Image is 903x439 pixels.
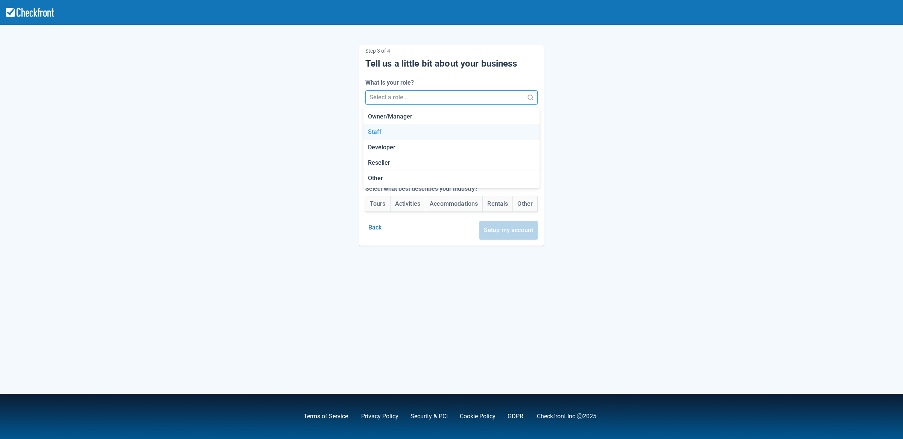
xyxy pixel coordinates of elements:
[361,413,398,420] a: Privacy Policy
[513,196,537,211] button: Other
[363,140,540,155] div: Developer
[363,109,540,125] div: Owner/Manager
[304,413,348,420] a: Terms of Service
[795,358,903,439] iframe: Chat Widget
[363,125,540,140] div: Staff
[365,78,417,87] label: What is your role?
[365,184,481,193] label: Select what best describes your industry?
[365,196,390,211] button: Tours
[363,171,540,186] div: Other
[365,224,385,231] a: Back
[391,196,425,211] button: Activities
[292,412,349,421] div: ,
[483,196,512,211] button: Rentals
[460,413,496,420] a: Cookie Policy
[365,58,538,69] h5: Tell us a little bit about your business
[537,413,596,420] a: Checkfront Inc Ⓒ2025
[365,45,538,56] p: Step 3 of 4
[496,412,525,421] div: .
[410,413,448,420] a: Security & PCI
[508,413,523,420] a: GDPR
[527,94,534,101] span: Search
[425,196,482,211] button: Accommodations
[365,221,385,234] button: Back
[363,155,540,171] div: Reseller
